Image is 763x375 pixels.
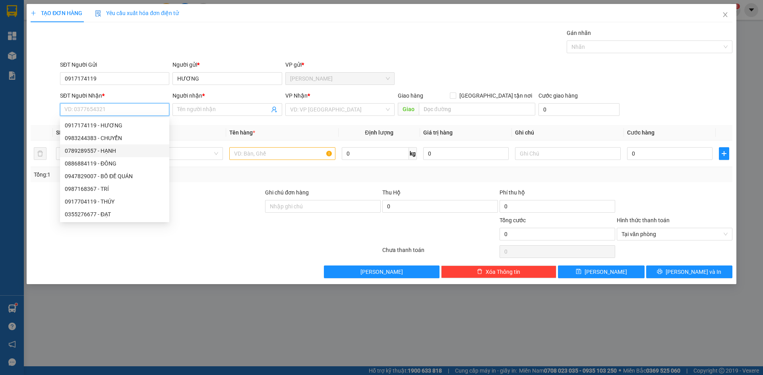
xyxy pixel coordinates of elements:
[398,103,419,115] span: Giao
[714,4,736,26] button: Close
[441,265,557,278] button: deleteXóa Thông tin
[423,147,509,160] input: 0
[60,183,169,195] div: 0987168367 - TRÍ
[60,195,169,208] div: 0917704119 - THÚY
[60,132,169,144] div: 0983244383 - CHUYỂN
[65,134,165,142] div: 0983244383 - CHUYỂN
[60,91,169,100] div: SĐT Người Nhận
[65,172,165,181] div: 0947829007 - BỒ ĐỀ QUÁN
[285,60,395,69] div: VP gửi
[122,148,218,160] span: Khác
[382,189,401,196] span: Thu Hộ
[229,147,335,160] input: VD: Bàn, Ghế
[500,188,615,200] div: Phí thu hộ
[585,267,627,276] span: [PERSON_NAME]
[271,106,277,113] span: user-add
[409,147,417,160] span: kg
[558,265,644,278] button: save[PERSON_NAME]
[95,10,179,16] span: Yêu cầu xuất hóa đơn điện tử
[60,157,169,170] div: 0886884119 - ĐÔNG
[515,147,621,160] input: Ghi Chú
[34,170,294,179] div: Tổng: 1
[31,10,82,16] span: TẠO ĐƠN HÀNG
[60,208,169,221] div: 0355276677 - ĐẠT
[419,103,535,115] input: Dọc đường
[486,267,520,276] span: Xóa Thông tin
[538,92,578,99] label: Cước giao hàng
[666,267,721,276] span: [PERSON_NAME] và In
[290,73,390,85] span: Cao Tốc
[477,269,482,275] span: delete
[360,267,403,276] span: [PERSON_NAME]
[229,129,255,136] span: Tên hàng
[538,103,620,116] input: Cước giao hàng
[285,92,308,99] span: VP Nhận
[31,10,36,16] span: plus
[567,30,591,36] label: Gán nhãn
[398,92,423,99] span: Giao hàng
[34,147,46,160] button: delete
[722,12,728,18] span: close
[381,246,499,260] div: Chưa thanh toán
[60,119,169,132] div: 0917174119 - HƯƠNG
[65,146,165,155] div: 0789289557 - HẠNH
[646,265,732,278] button: printer[PERSON_NAME] và In
[622,228,728,240] span: Tại văn phòng
[324,265,440,278] button: [PERSON_NAME]
[4,57,177,78] div: [PERSON_NAME]
[657,269,662,275] span: printer
[65,197,165,206] div: 0917704119 - THÚY
[60,170,169,183] div: 0947829007 - BỒ ĐỀ QUÁN
[60,144,169,157] div: 0789289557 - HẠNH
[65,185,165,193] div: 0987168367 - TRÍ
[56,129,62,136] span: SL
[95,10,101,17] img: icon
[576,269,581,275] span: save
[60,60,169,69] div: SĐT Người Gửi
[65,121,165,130] div: 0917174119 - HƯƠNG
[500,217,526,223] span: Tổng cước
[627,129,655,136] span: Cước hàng
[172,91,282,100] div: Người nhận
[365,129,393,136] span: Định lượng
[456,91,535,100] span: [GEOGRAPHIC_DATA] tận nơi
[512,125,624,140] th: Ghi chú
[172,60,282,69] div: Người gửi
[37,38,145,52] text: CTTLT1209250064
[65,210,165,219] div: 0355276677 - ĐẠT
[617,217,670,223] label: Hình thức thanh toán
[65,159,165,168] div: 0886884119 - ĐÔNG
[423,129,453,136] span: Giá trị hàng
[265,189,309,196] label: Ghi chú đơn hàng
[719,150,729,157] span: plus
[265,200,381,213] input: Ghi chú đơn hàng
[719,147,729,160] button: plus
